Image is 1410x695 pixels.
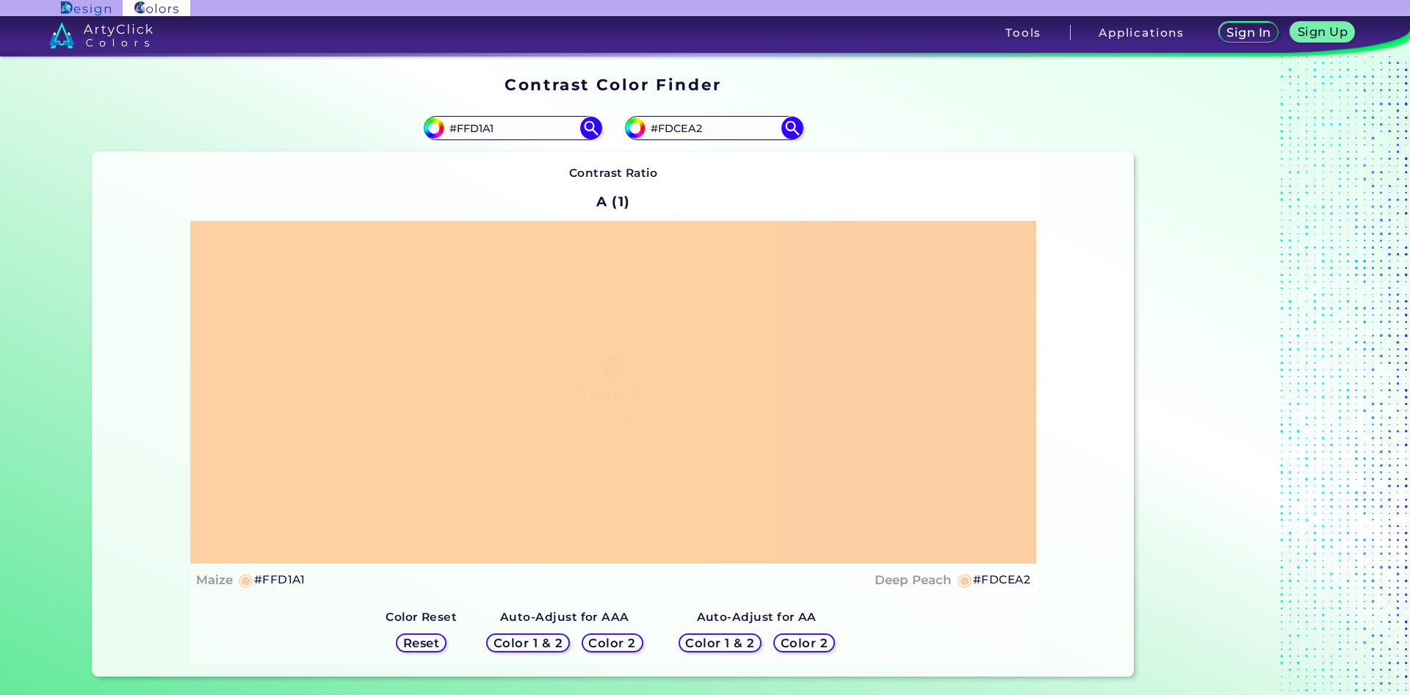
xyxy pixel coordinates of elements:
[697,610,817,624] strong: Auto-Adjust for AA
[1218,22,1279,43] a: Sign In
[875,570,952,591] h4: Deep Peach
[973,570,1030,589] h5: #FDCEA2
[493,636,564,649] h5: Color 1 & 2
[196,570,233,591] h4: Maize
[780,636,828,649] h5: Color 2
[593,408,633,429] h4: Text ✗
[646,118,782,138] input: type color 2..
[588,636,637,649] h5: Color 2
[590,186,637,218] h2: A (1)
[402,636,440,649] h5: Reset
[61,1,110,15] img: ArtyClick Design logo
[254,570,305,589] h5: #FFD1A1
[1297,26,1348,38] h5: Sign Up
[49,22,153,48] img: logo_artyclick_colors_white.svg
[1005,27,1041,38] h3: Tools
[580,117,602,139] img: icon search
[500,610,629,624] strong: Auto-Adjust for AAA
[1290,22,1356,43] a: Sign Up
[1099,27,1185,38] h3: Applications
[505,73,721,95] h1: Contrast Color Finder
[238,571,254,589] h5: ◉
[569,166,658,180] strong: Contrast Ratio
[781,117,803,139] img: icon search
[684,636,756,649] h5: Color 1 & 2
[579,382,647,404] h1: Title ✗
[957,571,973,589] h5: ◉
[1226,26,1271,39] h5: Sign In
[386,610,457,624] strong: Color Reset
[444,118,581,138] input: type color 1..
